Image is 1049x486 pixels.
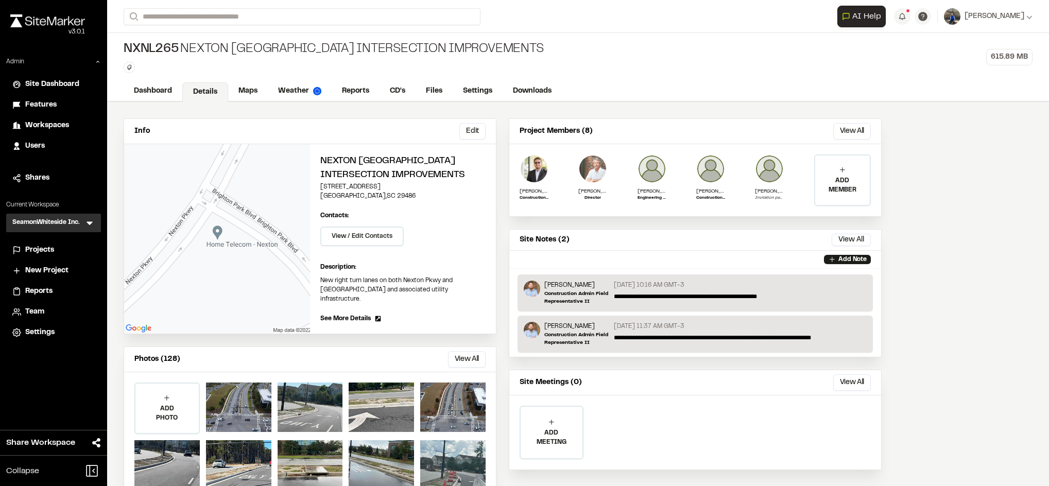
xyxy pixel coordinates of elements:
[755,195,784,201] p: Invitation pending
[544,331,610,346] p: Construction Admin Field Representative II
[12,141,95,152] a: Users
[320,227,404,246] button: View / Edit Contacts
[6,437,75,449] span: Share Workspace
[332,81,380,101] a: Reports
[25,120,69,131] span: Workspaces
[852,10,881,23] span: AI Help
[965,11,1024,22] span: [PERSON_NAME]
[6,57,24,66] p: Admin
[832,234,871,246] button: View All
[448,351,486,368] button: View All
[520,154,548,183] img: Colin Brown
[268,81,332,101] a: Weather
[320,182,486,192] p: [STREET_ADDRESS]
[6,200,101,210] p: Current Workspace
[12,286,95,297] a: Reports
[313,87,321,95] img: precipai.png
[755,187,784,195] p: [PERSON_NAME]
[25,99,57,111] span: Features
[25,265,68,276] span: New Project
[614,322,684,331] p: [DATE] 11:37 AM GMT-3
[524,322,540,338] img: Shawn Simons
[638,154,666,183] img: Robert Gaskins
[124,62,135,73] button: Edit Tags
[10,14,85,27] img: rebrand.png
[380,81,416,101] a: CD's
[833,123,871,140] button: View All
[614,281,684,290] p: [DATE] 10:16 AM GMT-3
[25,306,44,318] span: Team
[320,211,349,220] p: Contacts:
[520,126,593,137] p: Project Members (8)
[696,187,725,195] p: [PERSON_NAME]
[520,234,570,246] p: Site Notes (2)
[12,245,95,256] a: Projects
[6,465,39,477] span: Collapse
[25,79,79,90] span: Site Dashboard
[134,126,150,137] p: Info
[944,8,960,25] img: User
[182,82,228,102] a: Details
[25,172,49,184] span: Shares
[520,195,548,201] p: Construction Admin Field Representative II
[320,263,486,272] p: Description:
[25,245,54,256] span: Projects
[10,27,85,37] div: Oh geez...please don't...
[520,377,582,388] p: Site Meetings (0)
[503,81,562,101] a: Downloads
[459,123,486,140] button: Edit
[12,306,95,318] a: Team
[986,49,1033,65] div: 615.89 MB
[521,428,582,447] p: ADD MEETING
[520,187,548,195] p: [PERSON_NAME]
[135,404,199,423] p: ADD PHOTO
[12,218,80,228] h3: SeamonWhiteside Inc.
[320,276,486,304] p: New right turn lanes on both Nexton Pkwy and [GEOGRAPHIC_DATA] and associated utility infrastruct...
[25,141,45,152] span: Users
[25,286,53,297] span: Reports
[696,154,725,183] img: Jared holland
[453,81,503,101] a: Settings
[12,265,95,276] a: New Project
[124,81,182,101] a: Dashboard
[134,354,180,365] p: Photos (128)
[578,195,607,201] p: Director
[12,327,95,338] a: Settings
[944,8,1033,25] button: [PERSON_NAME]
[833,374,871,391] button: View All
[638,195,666,201] p: Engineering Field Coordinator
[838,255,867,264] p: Add Note
[12,172,95,184] a: Shares
[124,8,142,25] button: Search
[544,281,610,290] p: [PERSON_NAME]
[755,154,784,183] img: Ryan Gatlin
[12,99,95,111] a: Features
[815,176,870,195] p: ADD MEMBER
[544,322,610,331] p: [PERSON_NAME]
[124,41,178,58] span: NXNL265
[578,187,607,195] p: [PERSON_NAME]
[25,327,55,338] span: Settings
[524,281,540,297] img: Shawn Simons
[320,154,486,182] h2: Nexton [GEOGRAPHIC_DATA] Intersection Improvements
[320,192,486,201] p: [GEOGRAPHIC_DATA] , SC 29486
[837,6,886,27] button: Open AI Assistant
[12,120,95,131] a: Workspaces
[638,187,666,195] p: [PERSON_NAME]
[416,81,453,101] a: Files
[124,41,543,58] div: Nexton [GEOGRAPHIC_DATA] Intersection Improvements
[544,290,610,305] p: Construction Admin Field Representative II
[578,154,607,183] img: Donald Jones
[12,79,95,90] a: Site Dashboard
[228,81,268,101] a: Maps
[320,314,371,323] span: See More Details
[837,6,890,27] div: Open AI Assistant
[696,195,725,201] p: Construction manager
